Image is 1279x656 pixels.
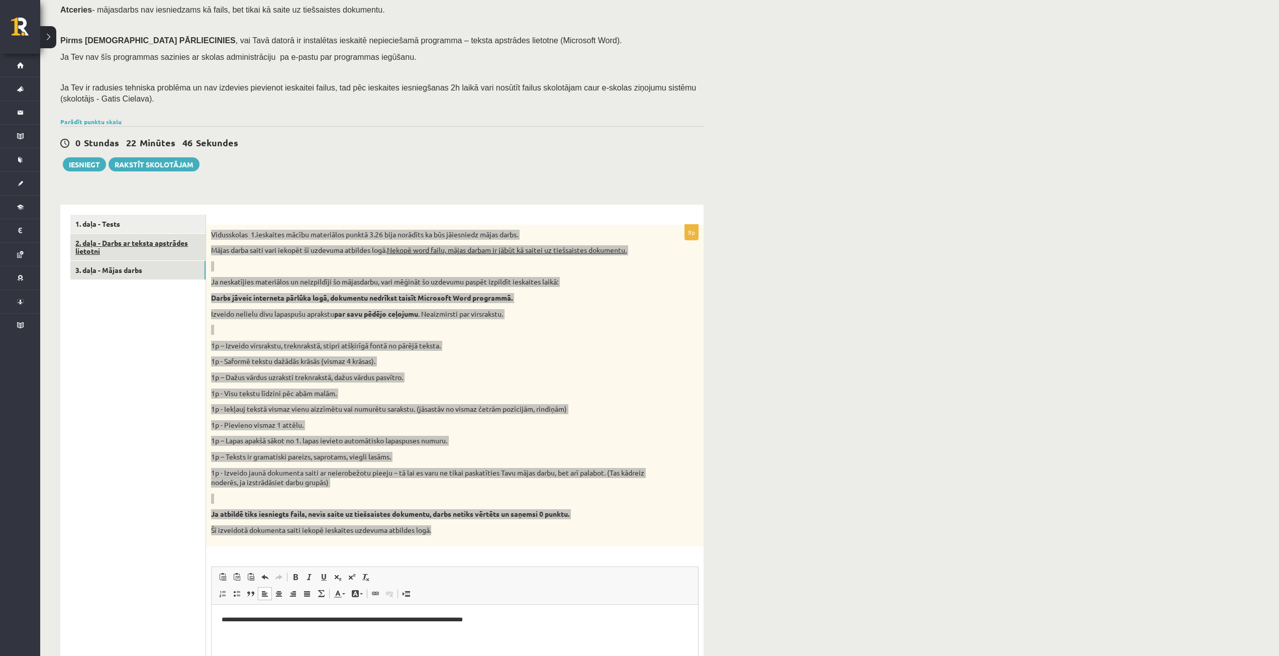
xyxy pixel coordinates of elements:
a: Подстрочный индекс [331,571,345,584]
a: Курсив (Ctrl+I) [303,571,317,584]
a: Математика [314,587,328,600]
a: Убрать ссылку [382,587,397,600]
span: 22 [126,137,136,148]
a: Вставить/Редактировать ссылку (Ctrl+K) [368,587,382,600]
p: 1p – Teksts ir gramatiski pareizs, saprotams, viegli lasāms. [211,452,648,462]
a: Вставить из Word [244,571,258,584]
p: Izveido nelielu divu lapaspušu aprakstu . Neaizmirsti par virsrakstu. [211,309,648,319]
span: Ja Tev ir radusies tehniska problēma un nav izdevies pievienot ieskaitei failus, tad pēc ieskaite... [60,83,696,103]
span: Minūtes [140,137,175,148]
p: 9p [684,224,699,240]
p: Vidusskolas 1.ieskaites mācību materiālos punktā 3.26 bija norādīts ka būs jāiesniedz mājas darbs. [211,230,648,240]
a: Вставить / удалить нумерованный список [216,587,230,600]
a: Отменить (Ctrl+Z) [258,571,272,584]
span: Sekundes [196,137,238,148]
a: Убрать форматирование [359,571,373,584]
p: 1p - Izveido jaunā dokumenta saiti ar neierobežotu pieeju – tā lai es varu ne tikai paskatīties T... [211,468,648,488]
a: По правому краю [286,587,300,600]
a: По левому краю [258,587,272,600]
span: Stundas [84,137,119,148]
strong: Ja atbildē tiks iesniegts fails, nevis saite uz tiešsaistes dokumentu, darbs netiks vērtēts un sa... [211,509,569,518]
a: Подчеркнутый (Ctrl+U) [317,571,331,584]
span: Ja Tev nav šīs programmas sazinies ar skolas administrāciju pa e-pastu par programmas iegūšanu. [60,53,416,61]
span: Pirms [DEMOGRAPHIC_DATA] PĀRLIECINIES [60,36,236,45]
span: - mājasdarbs nav iesniedzams kā fails, bet tikai kā saite uz tiešsaistes dokumentu. [60,6,385,14]
p: 1p - Saformē tekstu dažādās krāsās (vismaz 4 krāsas). [211,356,648,366]
p: Šī izveidotā dokumenta saiti iekopē ieskaites uzdevuma atbildes logā. [211,525,648,535]
a: 1. daļa - Tests [70,215,206,233]
a: Вставить разрыв страницы для печати [399,587,413,600]
p: 1p - Visu tekstu līdzini pēc abām malām. [211,389,648,399]
a: Parādīt punktu skalu [60,118,122,126]
a: 2. daļa - Darbs ar teksta apstrādes lietotni [70,234,206,261]
a: Вставить (Ctrl+V) [216,571,230,584]
p: Ja neskatījies materiālos un neizpildīji šo mājasdarbu, vari mēģināt šo uzdevumu paspēt izpildīt ... [211,277,648,287]
a: Rakstīt skolotājam [109,157,200,171]
a: По ширине [300,587,314,600]
a: Повторить (Ctrl+Y) [272,571,286,584]
a: Вставить только текст (Ctrl+Shift+V) [230,571,244,584]
p: Mājas darba saiti vari iekopēt šī uzdevuma atbildes logā. [211,245,648,255]
span: 46 [182,137,192,148]
p: 1p - Pievieno vismaz 1 attēlu. [211,420,648,430]
a: Rīgas 1. Tālmācības vidusskola [11,18,40,43]
a: По центру [272,587,286,600]
a: Цвет фона [348,587,366,600]
p: 1p – Dažus vārdus uzraksti treknrakstā, dažus vārdus pasvītro. [211,372,648,383]
u: Nekopē word failu, mājas darbam ir jābūt kā saitei uz tiešsaistes dokumentu. [387,245,627,254]
a: Цвет текста [331,587,348,600]
strong: Darbs jāveic interneta pārlūka logā, dokumentu nedrīkst taisīt Microsoft Word programmā. [211,293,513,302]
strong: par savu pēdējo ceļojumu [334,309,418,318]
p: 1p – Lapas apakšā sākot no 1. lapas ievieto automātisko lapaspuses numuru. [211,436,648,446]
a: Цитата [244,587,258,600]
a: Надстрочный индекс [345,571,359,584]
a: Полужирный (Ctrl+B) [288,571,303,584]
b: Atceries [60,6,92,14]
span: , vai Tavā datorā ir instalētas ieskaitē nepieciešamā programma – teksta apstrādes lietotne (Micr... [236,36,622,45]
p: 1p - Iekļauj tekstā vismaz vienu aizzīmētu vai numurētu sarakstu. (jāsastāv no vismaz četrām pozī... [211,404,648,414]
span: 0 [75,137,80,148]
p: 1p – Izveido virsrakstu, treknrakstā, stipri atšķirīgā fontā no pārējā teksta. [211,341,648,351]
button: Iesniegt [63,157,106,171]
a: 3. daļa - Mājas darbs [70,261,206,279]
a: Вставить / удалить маркированный список [230,587,244,600]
